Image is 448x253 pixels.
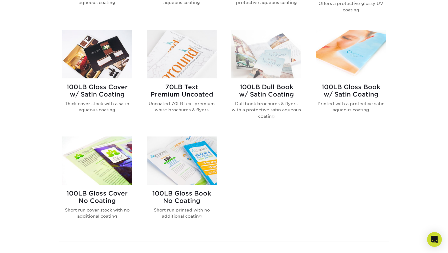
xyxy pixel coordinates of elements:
img: 100LB Gloss Book<br/>No Coating Brochures & Flyers [147,136,217,185]
img: 100LB Gloss Book<br/>w/ Satin Coating Brochures & Flyers [316,30,386,78]
a: 100LB Dull Book<br/>w/ Satin Coating Brochures & Flyers 100LB Dull Bookw/ Satin Coating Dull book... [231,30,301,129]
h2: 100LB Gloss Cover w/ Satin Coating [62,83,132,98]
p: Short run cover stock with no additional coating [62,207,132,219]
p: Uncoated 70LB text premium white brochures & flyers [147,101,217,113]
p: Printed with a protective satin aqueous coating [316,101,386,113]
p: Dull book brochures & flyers with a protective satin aqueous coating [231,101,301,119]
div: Open Intercom Messenger [427,232,442,247]
h2: 100LB Gloss Cover No Coating [62,190,132,204]
p: Offers a protective glossy UV coating [316,0,386,13]
a: 100LB Gloss Book<br/>w/ Satin Coating Brochures & Flyers 100LB Gloss Bookw/ Satin Coating Printed... [316,30,386,129]
a: 100LB Gloss Cover<br/>w/ Satin Coating Brochures & Flyers 100LB Gloss Coverw/ Satin Coating Thick... [62,30,132,129]
img: 100LB Gloss Cover<br/>No Coating Brochures & Flyers [62,136,132,185]
img: 70LB Text<br/>Premium Uncoated Brochures & Flyers [147,30,217,78]
p: Thick cover stock with a satin aqueous coating [62,101,132,113]
img: 100LB Gloss Cover<br/>w/ Satin Coating Brochures & Flyers [62,30,132,78]
img: 100LB Dull Book<br/>w/ Satin Coating Brochures & Flyers [231,30,301,78]
a: 100LB Gloss Book<br/>No Coating Brochures & Flyers 100LB Gloss BookNo Coating Short run printed w... [147,136,217,229]
a: 70LB Text<br/>Premium Uncoated Brochures & Flyers 70LB TextPremium Uncoated Uncoated 70LB text pr... [147,30,217,129]
h2: 100LB Gloss Book w/ Satin Coating [316,83,386,98]
h2: 70LB Text Premium Uncoated [147,83,217,98]
a: 100LB Gloss Cover<br/>No Coating Brochures & Flyers 100LB Gloss CoverNo Coating Short run cover s... [62,136,132,229]
h2: 100LB Dull Book w/ Satin Coating [231,83,301,98]
p: Short run printed with no additional coating [147,207,217,219]
h2: 100LB Gloss Book No Coating [147,190,217,204]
